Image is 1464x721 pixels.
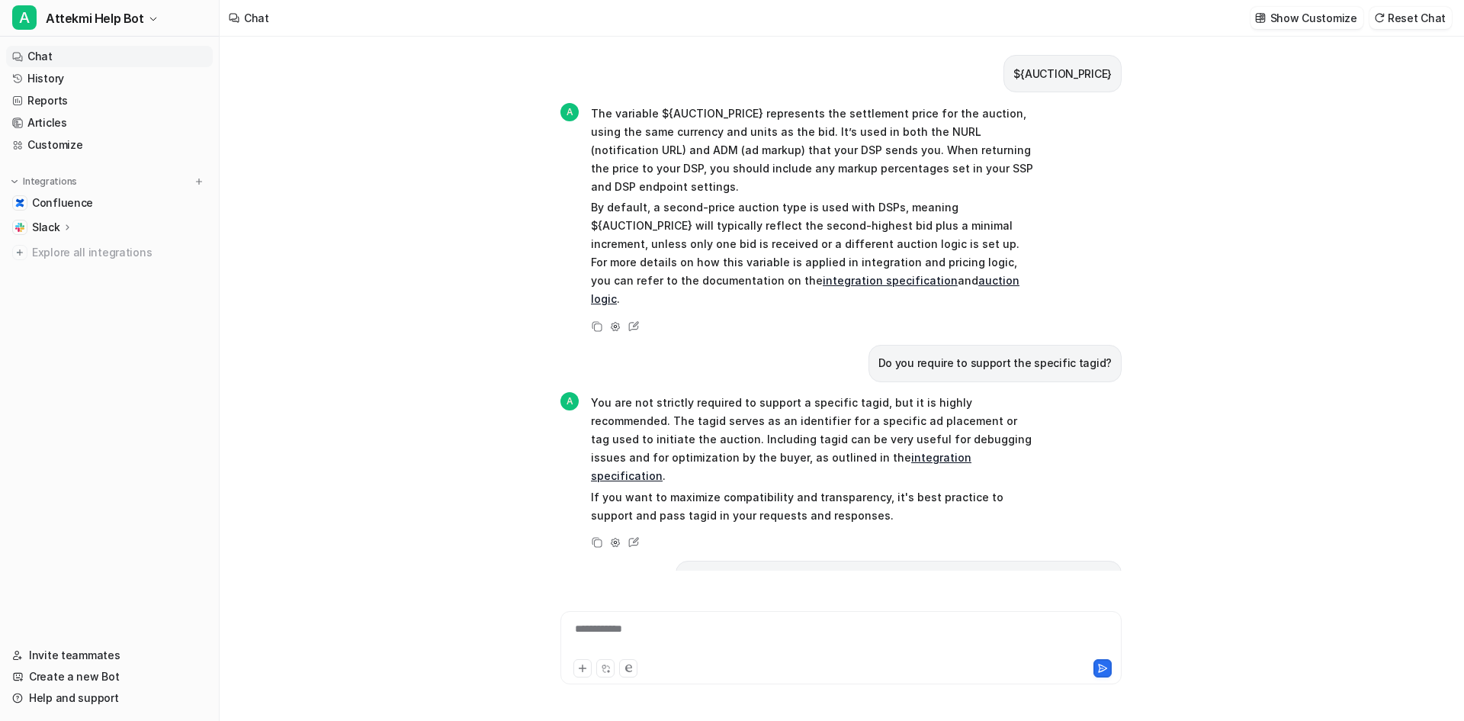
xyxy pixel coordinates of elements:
[244,10,269,26] div: Chat
[1013,65,1112,83] p: ${AUCTION_PRICE}
[591,394,1037,485] p: You are not strictly required to support a specific tagid, but it is highly recommended. The tagi...
[6,645,213,666] a: Invite teammates
[12,245,27,260] img: explore all integrations
[6,666,213,687] a: Create a new Bot
[32,240,207,265] span: Explore all integrations
[194,176,204,187] img: menu_add.svg
[1369,7,1452,29] button: Reset Chat
[6,134,213,156] a: Customize
[9,176,20,187] img: expand menu
[685,571,1112,626] p: Do you use relevant extensions fields for Rewards Ads in your request? If yes, please list the co...
[6,46,213,67] a: Chat
[6,112,213,134] a: Articles
[560,392,579,410] span: A
[6,174,82,189] button: Integrations
[6,242,213,263] a: Explore all integrations
[15,223,24,232] img: Slack
[6,68,213,89] a: History
[591,488,1037,525] p: If you want to maximize compatibility and transparency, it's best practice to support and pass ta...
[6,192,213,214] a: ConfluenceConfluence
[560,103,579,121] span: A
[6,687,213,709] a: Help and support
[32,220,60,235] p: Slack
[823,274,958,287] a: integration specification
[1255,12,1266,24] img: customize
[46,8,144,29] span: Attekmi Help Bot
[32,195,93,211] span: Confluence
[878,354,1112,372] p: Do you require to support the specific tagid?
[1374,12,1385,24] img: reset
[23,175,77,188] p: Integrations
[591,105,1037,196] p: The variable ${AUCTION_PRICE} represents the settlement price for the auction, using the same cur...
[1270,10,1357,26] p: Show Customize
[6,90,213,111] a: Reports
[15,198,24,208] img: Confluence
[591,198,1037,308] p: By default, a second-price auction type is used with DSPs, meaning ${AUCTION_PRICE} will typicall...
[12,5,37,30] span: A
[1250,7,1363,29] button: Show Customize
